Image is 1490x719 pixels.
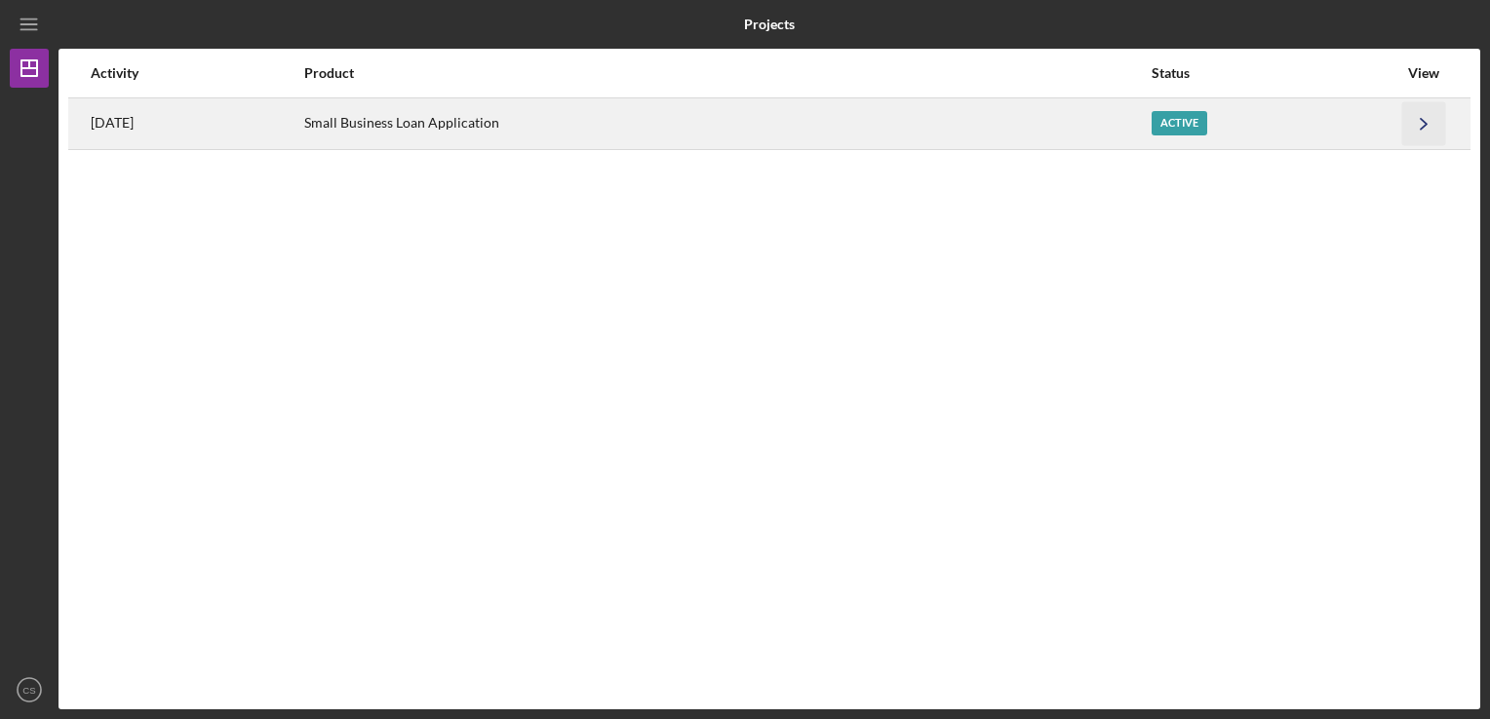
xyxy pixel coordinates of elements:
div: Status [1152,65,1397,81]
div: Activity [91,65,302,81]
button: CS [10,670,49,709]
div: Small Business Loan Application [304,99,1150,148]
div: Active [1152,111,1207,135]
div: View [1399,65,1448,81]
b: Projects [744,17,795,32]
time: 2025-08-06 16:47 [91,115,134,131]
text: CS [22,685,35,696]
div: Product [304,65,1150,81]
